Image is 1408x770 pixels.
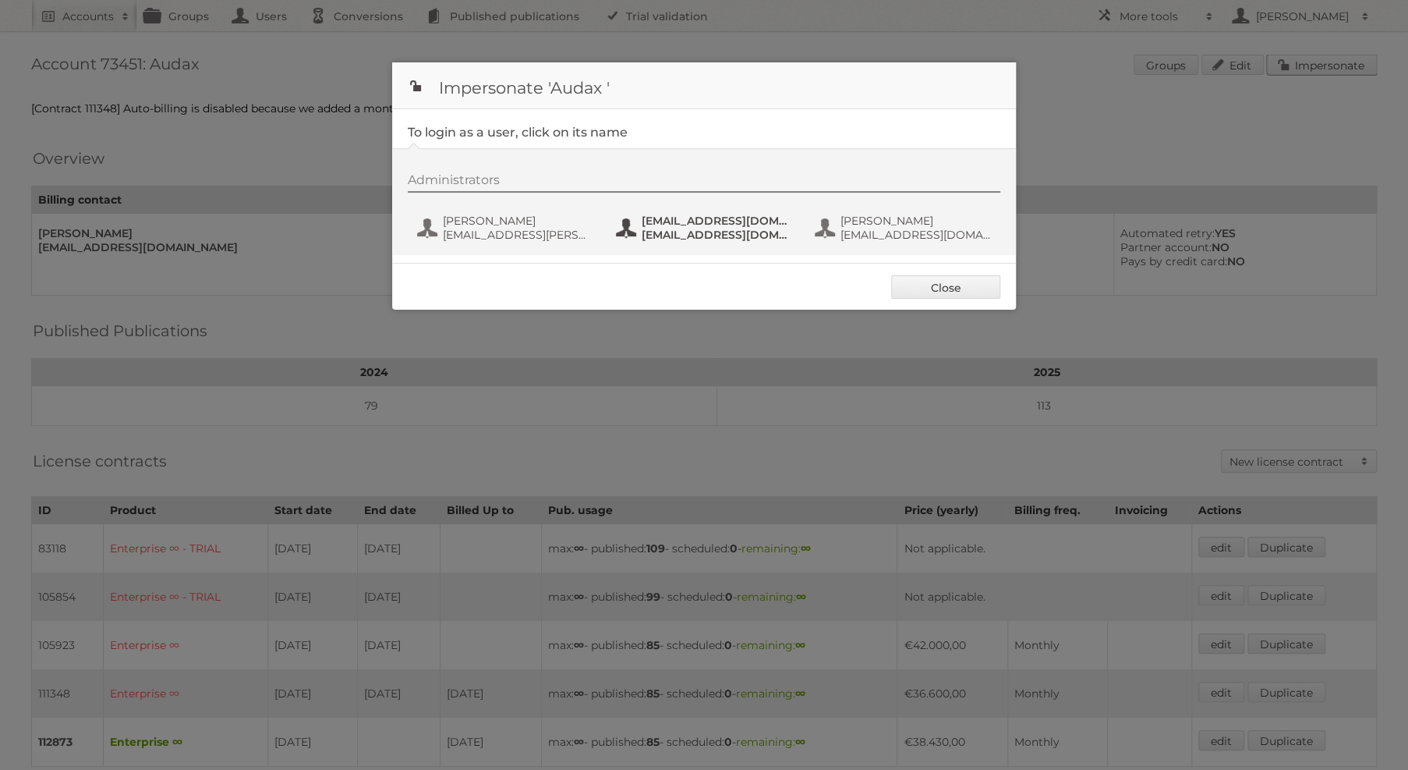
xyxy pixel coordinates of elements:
[642,214,793,228] span: [EMAIL_ADDRESS][DOMAIN_NAME]
[443,214,594,228] span: [PERSON_NAME]
[813,212,996,243] button: [PERSON_NAME] [EMAIL_ADDRESS][DOMAIN_NAME]
[392,62,1016,109] h1: Impersonate 'Audax '
[408,172,1000,193] div: Administrators
[840,228,992,242] span: [EMAIL_ADDRESS][DOMAIN_NAME]
[891,275,1000,299] a: Close
[642,228,793,242] span: [EMAIL_ADDRESS][DOMAIN_NAME]
[443,228,594,242] span: [EMAIL_ADDRESS][PERSON_NAME][DOMAIN_NAME]
[408,125,628,140] legend: To login as a user, click on its name
[614,212,798,243] button: [EMAIL_ADDRESS][DOMAIN_NAME] [EMAIL_ADDRESS][DOMAIN_NAME]
[840,214,992,228] span: [PERSON_NAME]
[416,212,599,243] button: [PERSON_NAME] [EMAIL_ADDRESS][PERSON_NAME][DOMAIN_NAME]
